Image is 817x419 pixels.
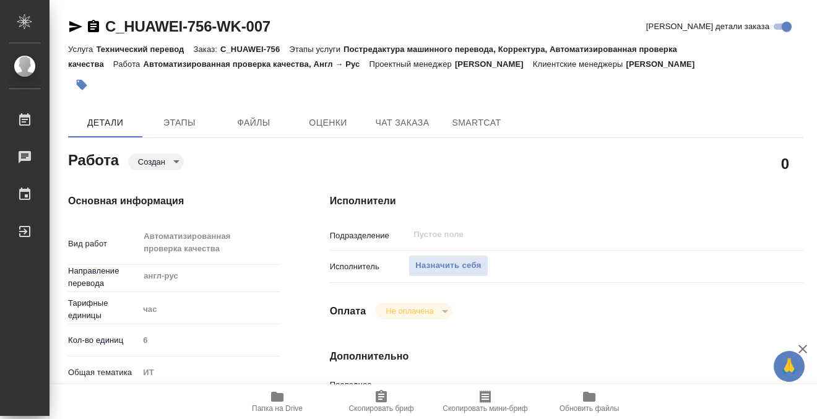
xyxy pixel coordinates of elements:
p: C_HUAWEI-756 [220,45,289,54]
input: Пустое поле [139,331,280,349]
p: Исполнитель [330,261,409,273]
button: Назначить себя [408,255,488,277]
span: Обновить файлы [560,404,620,413]
button: Папка на Drive [225,384,329,419]
span: Файлы [224,115,283,131]
p: Общая тематика [68,366,139,379]
button: Не оплачена [382,306,437,316]
span: Детали [76,115,135,131]
button: Скопировать мини-бриф [433,384,537,419]
button: Создан [134,157,169,167]
p: Направление перевода [68,265,139,290]
h2: Работа [68,148,119,170]
span: Папка на Drive [252,404,303,413]
p: Вид работ [68,238,139,250]
p: Клиентские менеджеры [533,59,626,69]
span: Скопировать мини-бриф [443,404,527,413]
button: Обновить файлы [537,384,641,419]
span: 🙏 [779,353,800,379]
a: C_HUAWEI-756-WK-007 [105,18,270,35]
span: Оценки [298,115,358,131]
p: Подразделение [330,230,409,242]
span: Этапы [150,115,209,131]
p: Кол-во единиц [68,334,139,347]
p: Технический перевод [96,45,193,54]
button: 🙏 [774,351,805,382]
input: Пустое поле [408,382,764,400]
h4: Основная информация [68,194,280,209]
p: Услуга [68,45,96,54]
div: ИТ [139,362,280,383]
div: Создан [128,153,184,170]
button: Скопировать ссылку [86,19,101,34]
div: Создан [376,303,452,319]
h2: 0 [781,153,789,174]
span: Чат заказа [373,115,432,131]
button: Скопировать ссылку для ЯМессенджера [68,19,83,34]
p: Постредактура машинного перевода, Корректура, Автоматизированная проверка качества [68,45,677,69]
p: Заказ: [194,45,220,54]
p: Этапы услуги [289,45,344,54]
p: Автоматизированная проверка качества, Англ → Рус [143,59,369,69]
p: [PERSON_NAME] [626,59,704,69]
p: Работа [113,59,144,69]
p: [PERSON_NAME] [455,59,533,69]
div: час [139,299,280,320]
span: [PERSON_NAME] детали заказа [646,20,769,33]
span: Скопировать бриф [348,404,413,413]
button: Добавить тэг [68,71,95,98]
h4: Исполнители [330,194,803,209]
button: Скопировать бриф [329,384,433,419]
h4: Оплата [330,304,366,319]
span: SmartCat [447,115,506,131]
input: Пустое поле [412,227,735,242]
h4: Дополнительно [330,349,803,364]
p: Последнее изменение [330,379,409,404]
p: Тарифные единицы [68,297,139,322]
p: Проектный менеджер [369,59,454,69]
span: Назначить себя [415,259,481,273]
